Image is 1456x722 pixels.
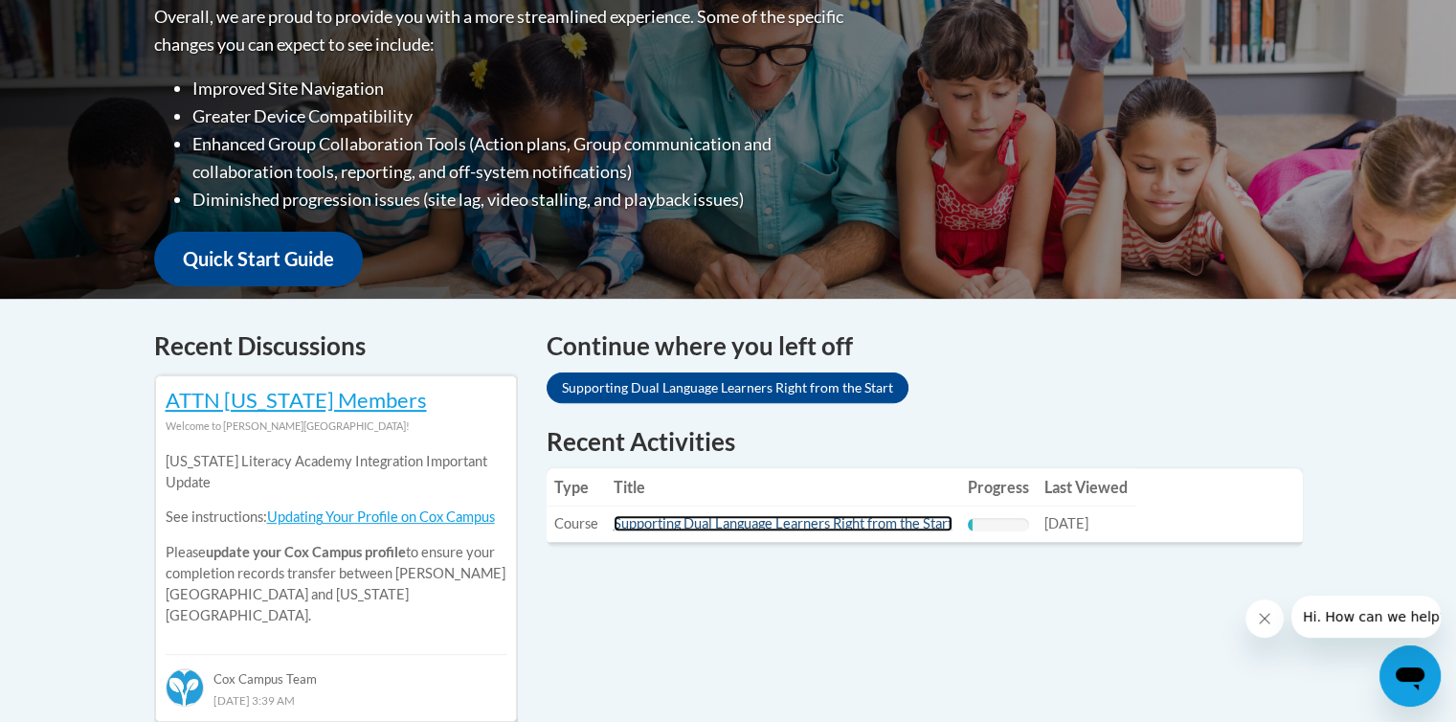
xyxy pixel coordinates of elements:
[547,424,1303,459] h1: Recent Activities
[960,468,1037,507] th: Progress
[1291,596,1441,638] iframe: Message from company
[206,544,406,560] b: update your Cox Campus profile
[166,689,506,711] div: [DATE] 3:39 AM
[1044,515,1088,531] span: [DATE]
[1245,599,1284,638] iframe: Close message
[11,13,155,29] span: Hi. How can we help?
[614,515,952,531] a: Supporting Dual Language Learners Right from the Start
[166,654,506,688] div: Cox Campus Team
[192,130,848,186] li: Enhanced Group Collaboration Tools (Action plans, Group communication and collaboration tools, re...
[166,507,506,528] p: See instructions:
[968,518,974,531] div: Progress, %
[166,437,506,641] div: Please to ensure your completion records transfer between [PERSON_NAME][GEOGRAPHIC_DATA] and [US_...
[267,508,495,525] a: Updating Your Profile on Cox Campus
[166,451,506,493] p: [US_STATE] Literacy Academy Integration Important Update
[154,327,518,365] h4: Recent Discussions
[192,75,848,102] li: Improved Site Navigation
[547,327,1303,365] h4: Continue where you left off
[192,186,848,214] li: Diminished progression issues (site lag, video stalling, and playback issues)
[192,102,848,130] li: Greater Device Compatibility
[166,416,506,437] div: Welcome to [PERSON_NAME][GEOGRAPHIC_DATA]!
[547,372,908,403] a: Supporting Dual Language Learners Right from the Start
[1037,468,1135,507] th: Last Viewed
[166,668,204,707] img: Cox Campus Team
[554,515,598,531] span: Course
[154,3,848,58] p: Overall, we are proud to provide you with a more streamlined experience. Some of the specific cha...
[1379,645,1441,707] iframe: Button to launch messaging window
[606,468,960,507] th: Title
[547,468,606,507] th: Type
[154,232,363,286] a: Quick Start Guide
[166,387,427,413] a: ATTN [US_STATE] Members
